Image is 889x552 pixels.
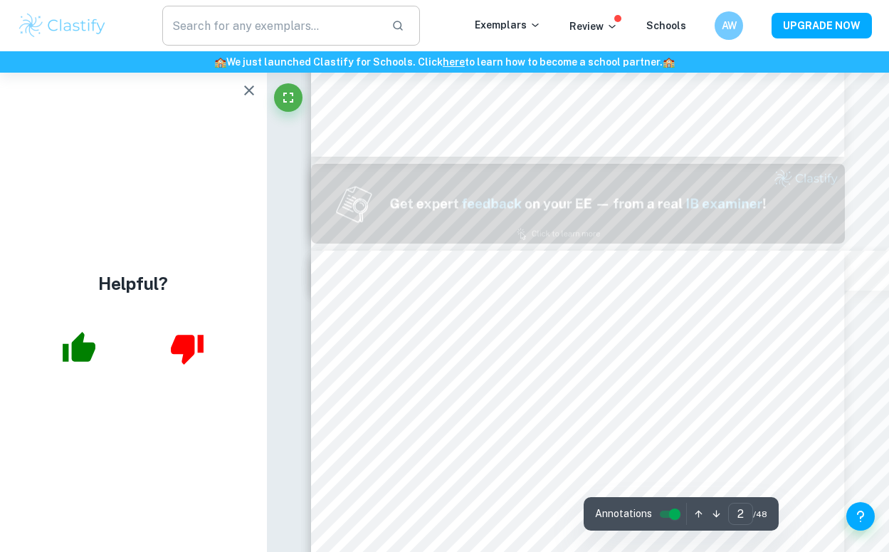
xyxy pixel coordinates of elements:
[569,19,618,34] p: Review
[98,271,168,296] h4: Helpful?
[715,11,743,40] button: AW
[17,11,107,40] img: Clastify logo
[753,508,767,521] span: / 48
[772,13,872,38] button: UPGRADE NOW
[846,502,875,531] button: Help and Feedback
[663,56,675,68] span: 🏫
[443,56,465,68] a: here
[162,6,379,46] input: Search for any exemplars...
[595,506,652,521] span: Annotations
[475,17,541,33] p: Exemplars
[646,20,686,31] a: Schools
[214,56,226,68] span: 🏫
[274,83,303,112] button: Fullscreen
[721,18,737,33] h6: AW
[3,54,886,70] h6: We just launched Clastify for Schools. Click to learn how to become a school partner.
